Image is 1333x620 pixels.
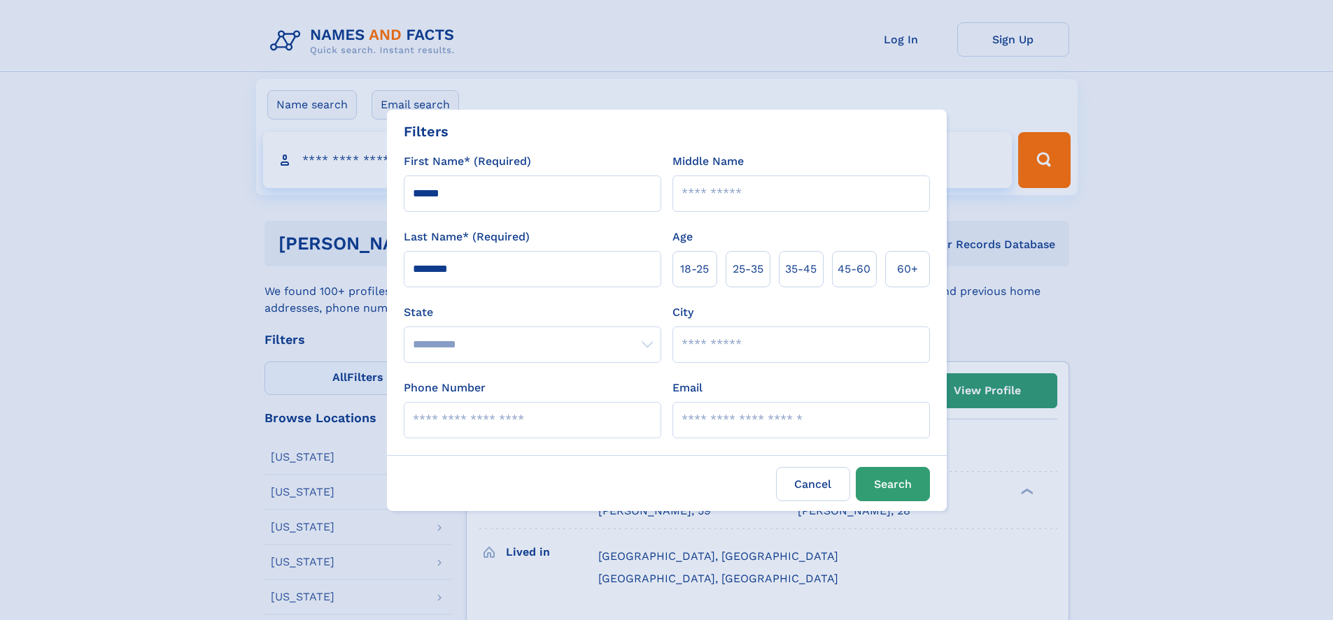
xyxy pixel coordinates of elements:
[404,121,449,142] div: Filters
[404,153,531,170] label: First Name* (Required)
[776,467,850,501] label: Cancel
[404,229,530,245] label: Last Name* (Required)
[897,261,918,277] span: 60+
[404,380,486,396] label: Phone Number
[838,261,870,277] span: 45‑60
[672,229,693,245] label: Age
[856,467,930,501] button: Search
[785,261,817,277] span: 35‑45
[733,261,763,277] span: 25‑35
[680,261,709,277] span: 18‑25
[672,153,744,170] label: Middle Name
[672,304,693,321] label: City
[672,380,703,396] label: Email
[404,304,661,321] label: State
